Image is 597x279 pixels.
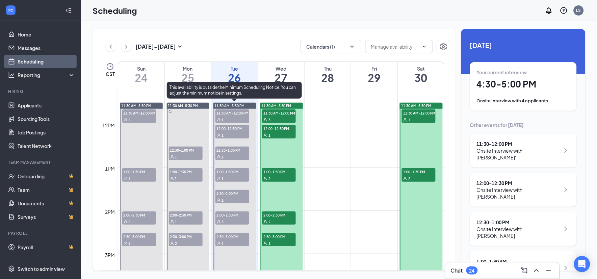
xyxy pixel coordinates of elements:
[477,141,560,147] div: 11:30 - 12:00 PM
[107,43,114,51] svg: ChevronLeft
[477,97,570,104] div: Onsite Interview with 4 applicants
[469,268,475,274] div: 24
[18,170,75,183] a: OnboardingCrown
[101,122,116,129] div: 12pm
[408,118,410,122] span: 1
[477,180,560,186] div: 12:00 - 12:30 PM
[215,147,249,153] span: 12:30-1:00 PM
[217,155,221,159] svg: User
[533,267,541,275] svg: ChevronUp
[8,265,15,272] svg: Settings
[122,109,156,116] span: 11:30 AM-12:00 PM
[451,267,463,274] h3: Chat
[217,133,221,137] svg: User
[165,62,211,87] a: August 25, 2025
[118,72,164,83] h1: 24
[129,118,131,122] span: 2
[470,122,577,128] div: Other events for [DATE]
[7,7,14,14] svg: WorkstreamLogo
[263,242,267,246] svg: User
[351,72,397,83] h1: 29
[562,225,570,233] svg: ChevronRight
[124,177,128,181] svg: User
[169,233,203,240] span: 2:30-3:00 PM
[123,43,130,51] svg: ChevronRight
[122,211,156,218] span: 2:00-2:30 PM
[402,168,436,175] span: 1:00-1:30 PM
[560,6,568,15] svg: QuestionInfo
[440,43,448,51] svg: Settings
[263,133,267,137] svg: User
[129,220,131,224] span: 2
[170,220,174,224] svg: User
[477,219,560,226] div: 12:30 - 1:00 PM
[93,5,137,16] h1: Scheduling
[545,6,553,15] svg: Notifications
[305,65,351,72] div: Thu
[121,42,131,52] button: ChevronRight
[217,220,221,224] svg: User
[8,72,15,78] svg: Analysis
[215,125,249,132] span: 12:00-12:30 PM
[106,42,116,52] button: ChevronLeft
[175,220,177,224] span: 1
[351,62,397,87] a: August 29, 2025
[170,177,174,181] svg: User
[215,233,249,240] span: 2:30-3:00 PM
[215,190,249,197] span: 1:30-2:00 PM
[470,40,577,50] span: [DATE]
[18,112,75,126] a: Sourcing Tools
[437,40,450,53] button: Settings
[262,125,296,132] span: 12:00-12:30 PM
[262,168,296,175] span: 1:00-1:30 PM
[576,7,581,13] div: LS
[170,242,174,246] svg: User
[217,242,221,246] svg: User
[118,62,164,87] a: August 24, 2025
[168,103,198,108] span: 11:30 AM-5:30 PM
[222,118,224,122] span: 1
[215,211,249,218] span: 2:00-2:30 PM
[124,242,128,246] svg: User
[574,256,590,272] div: Open Intercom Messenger
[562,264,570,272] svg: ChevronRight
[531,265,542,276] button: ChevronUp
[263,118,267,122] svg: User
[268,118,270,122] span: 3
[129,176,131,181] span: 1
[8,159,74,165] div: Team Management
[106,71,115,77] span: CST
[258,62,304,87] a: August 27, 2025
[371,43,419,50] input: Manage availability
[122,233,156,240] span: 2:30-3:00 PM
[408,176,410,181] span: 2
[398,72,444,83] h1: 30
[104,165,116,172] div: 1pm
[222,220,224,224] span: 3
[18,197,75,210] a: DocumentsCrown
[129,241,131,246] span: 1
[215,103,245,108] span: 11:30 AM-5:30 PM
[258,65,304,72] div: Wed
[520,267,528,275] svg: ComposeMessage
[262,233,296,240] span: 2:30-3:00 PM
[215,109,249,116] span: 11:30 AM-12:00 PM
[477,69,570,76] div: Your current interview
[104,208,116,215] div: 2pm
[263,220,267,224] svg: User
[258,72,304,83] h1: 27
[211,65,258,72] div: Tue
[349,43,356,50] svg: ChevronDown
[122,103,152,108] span: 11:30 AM-5:30 PM
[118,65,164,72] div: Sun
[217,198,221,202] svg: User
[398,62,444,87] a: August 30, 2025
[261,103,291,108] span: 11:30 AM-5:30 PM
[263,177,267,181] svg: User
[477,147,560,161] div: Onsite Interview with [PERSON_NAME]'
[422,44,427,49] svg: ChevronDown
[222,133,224,138] span: 1
[168,110,172,113] svg: Sync
[301,40,361,53] button: Calendars (1)ChevronDown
